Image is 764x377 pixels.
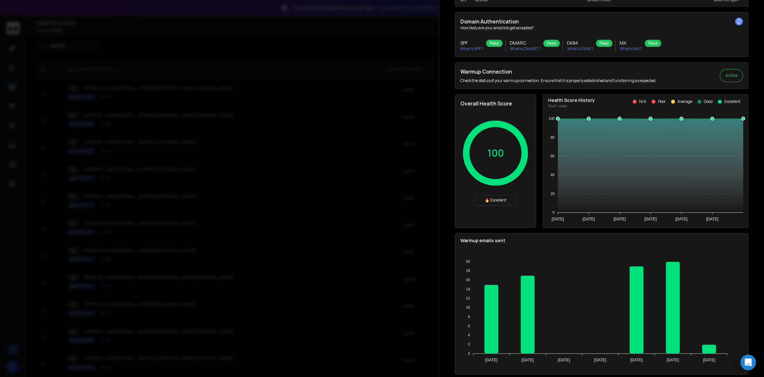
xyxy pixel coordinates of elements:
tspan: 12 [466,296,470,300]
div: 🔥 Excellent [474,195,517,206]
tspan: [DATE] [703,358,715,362]
tspan: [DATE] [630,358,643,362]
h2: Overall Health Score [460,100,531,107]
tspan: 10 [466,305,470,309]
tspan: 20 [466,259,470,263]
tspan: [DATE] [644,216,657,221]
button: Active [720,69,743,82]
p: Health Score History [548,97,595,104]
div: Pass [543,40,560,47]
p: 100 [487,147,504,159]
tspan: 6 [468,324,470,328]
tspan: 40 [550,173,554,177]
p: Warmup emails sent [460,237,743,244]
p: N/A [639,99,646,104]
h3: DKIM [567,40,593,46]
div: Open Intercom Messenger [740,355,756,370]
tspan: [DATE] [666,358,679,362]
tspan: 80 [550,135,554,139]
tspan: 14 [466,287,470,291]
p: What is DKIM ? [567,46,593,51]
p: Check the status of your warmup connection. Ensure that it is properly established and functionin... [460,78,656,83]
div: Pass [486,40,503,47]
tspan: [DATE] [552,216,564,221]
div: Pass [596,40,613,47]
p: Poor [658,99,666,104]
tspan: 4 [468,333,470,337]
tspan: 0 [468,351,470,355]
tspan: 2 [468,342,470,346]
h2: Domain Authentication [460,18,743,25]
tspan: 16 [466,278,470,282]
tspan: 0 [553,210,555,214]
tspan: [DATE] [594,358,606,362]
h3: DMARC [510,40,541,46]
tspan: [DATE] [583,216,595,221]
p: What is SPF ? [460,46,483,51]
tspan: [DATE] [706,216,718,221]
tspan: 20 [550,191,554,195]
h2: Warmup Connection [460,68,656,76]
tspan: 60 [550,154,554,158]
p: How likely are your emails to get accepted? [460,25,743,31]
h3: SPF [460,40,483,46]
p: Good [704,99,713,104]
p: What is DMARC ? [510,46,541,51]
tspan: [DATE] [613,216,626,221]
p: Average [678,99,692,104]
tspan: [DATE] [485,358,497,362]
tspan: 8 [468,314,470,318]
tspan: 18 [466,269,470,272]
p: What is MX ? [620,46,642,51]
tspan: [DATE] [558,358,570,362]
tspan: 100 [548,117,554,120]
tspan: [DATE] [675,216,688,221]
p: Past 1 week [548,104,595,109]
p: Excellent [724,99,740,104]
tspan: [DATE] [521,358,534,362]
h3: MX [620,40,642,46]
div: Pass [645,40,661,47]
